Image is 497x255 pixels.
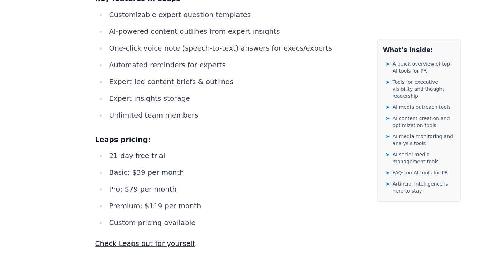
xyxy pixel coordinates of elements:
a: ➤AI content creation and optimization tools [386,113,455,130]
li: Unlimited team members [106,109,360,121]
a: ➤AI social media management tools [386,150,455,166]
span: ➤ [386,115,390,122]
span: FAQs on AI tools for PR [392,169,448,176]
span: ➤ [386,151,390,158]
li: Expert-led content briefs & outlines [106,75,360,88]
li: AI-powered content outlines from expert insights [106,25,360,38]
span: ➤ [386,169,390,176]
span: AI media outreach tools [392,104,451,111]
li: Premium: $119 per month [106,200,360,212]
strong: Leaps pricing: [95,135,151,144]
a: ➤AI media monitoring and analysis tools [386,132,455,148]
li: Automated reminders for experts [106,59,360,71]
span: AI content creation and optimization tools [392,115,454,129]
span: ➤ [386,60,390,67]
a: ➤AI media outreach tools [386,102,455,112]
a: ➤Tools for executive visibility and thought leadership [386,77,455,101]
span: ➤ [386,104,390,111]
span: AI social media management tools [392,151,454,165]
span: ➤ [386,133,390,140]
li: Custom pricing available [106,216,360,229]
span: Artificial Intelligence is here to stay [392,180,454,194]
a: ➤A quick overview of top AI tools for PR [386,59,455,76]
span: Tools for executive visibility and thought leadership [392,78,454,99]
li: One-click voice note (speech-to-text) answers for execs/experts [106,42,360,54]
li: Pro: $79 per month [106,183,360,195]
span: ➤ [386,78,390,85]
p: . [95,237,360,250]
li: Basic: $39 per month [106,166,360,179]
h2: What's inside: [383,45,455,55]
li: Expert insights storage [106,92,360,105]
li: 21-day free trial [106,149,360,162]
a: ➤Artificial Intelligence is here to stay [386,179,455,196]
span: AI media monitoring and analysis tools [392,133,454,147]
span: ➤ [386,180,390,187]
a: ➤FAQs on AI tools for PR [386,168,455,178]
span: A quick overview of top AI tools for PR [392,60,454,74]
a: Check Leaps out for yourself [95,239,195,248]
li: Customizable expert question templates [106,8,360,21]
